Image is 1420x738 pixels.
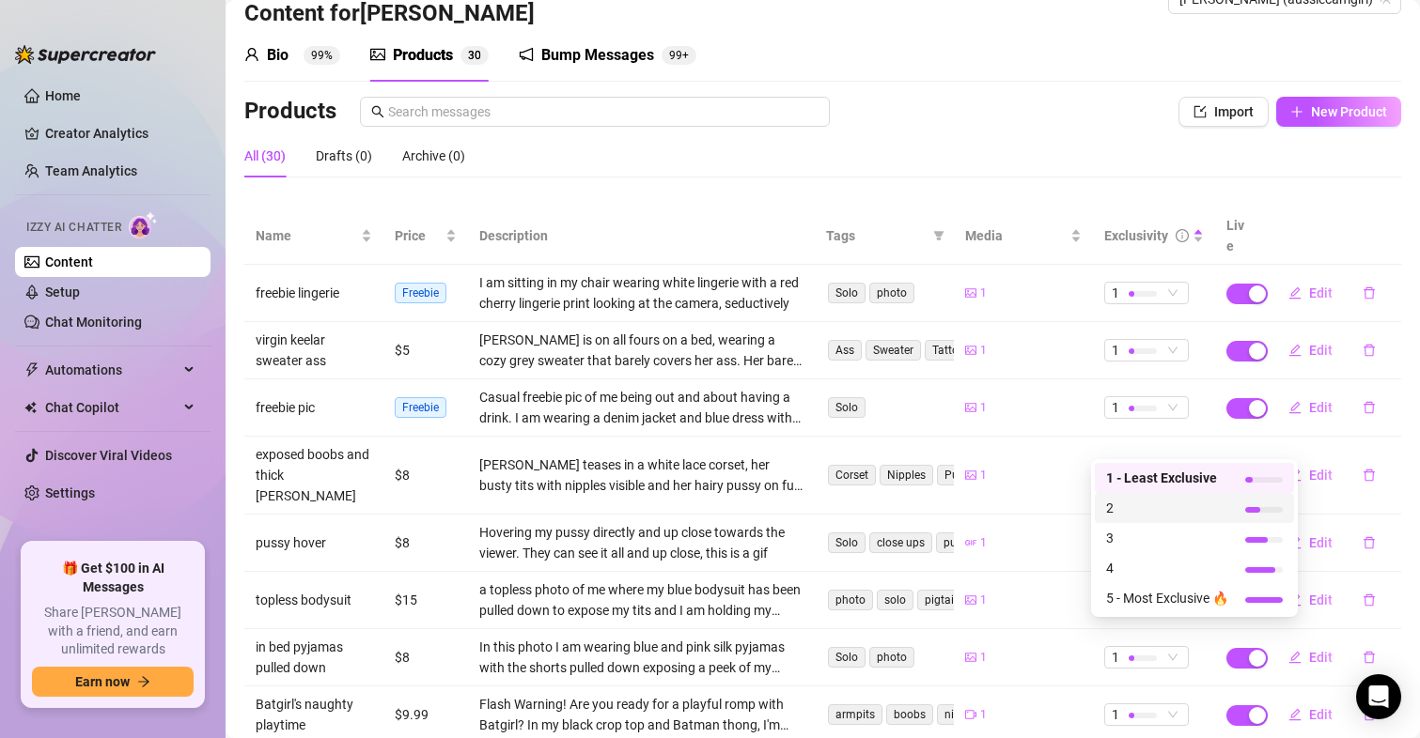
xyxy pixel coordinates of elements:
span: import [1194,105,1207,118]
span: 1 [1112,647,1119,668]
span: filter [933,230,944,241]
td: freebie pic [244,379,383,437]
th: Live [1215,208,1262,265]
a: Discover Viral Videos [45,448,172,463]
img: Chat Copilot [24,401,37,414]
a: Creator Analytics [45,118,195,148]
button: Edit [1273,460,1348,490]
button: delete [1348,642,1391,672]
span: 3 [1106,528,1228,548]
td: pussy hover [244,515,383,572]
span: Edit [1309,285,1333,300]
span: Share [PERSON_NAME] with a friend, and earn unlimited rewards [32,604,194,659]
span: Nipples [880,465,933,485]
button: delete [1348,700,1391,730]
button: delete [1348,335,1391,365]
a: Settings [45,485,95,500]
div: [PERSON_NAME] is on all fours on a bed, wearing a cozy grey sweater that barely covers her ass. H... [479,330,804,371]
td: $5 [383,322,468,379]
span: photo [828,590,873,610]
span: solo [877,590,913,610]
sup: 99% [304,46,340,65]
div: I am sitting in my chair wearing white lingerie with a red cherry lingerie print looking at the c... [479,272,804,314]
button: Edit [1273,392,1348,423]
span: gif [965,537,976,548]
button: Edit [1273,335,1348,365]
span: picture [965,345,976,356]
span: Price [395,225,442,246]
a: Home [45,88,81,103]
div: Archive (0) [402,146,465,166]
span: Edit [1309,468,1333,483]
span: Edit [1309,535,1333,550]
button: New Product [1276,97,1401,127]
span: delete [1363,593,1376,607]
span: Tattoos [925,340,978,361]
span: 1 [1112,340,1119,361]
span: Edit [1309,650,1333,665]
td: exposed boobs and thick [PERSON_NAME] [244,437,383,515]
span: info-circle [1176,229,1189,242]
span: delete [1363,401,1376,414]
button: delete [1348,392,1391,423]
span: close ups [869,532,932,553]
span: picture [965,594,976,606]
span: Freebie [395,397,446,418]
span: delete [1363,344,1376,357]
span: Edit [1309,707,1333,722]
span: 1 [980,706,987,724]
span: delete [1363,469,1376,482]
span: Edit [1309,592,1333,607]
button: Edit [1273,528,1348,558]
span: nipple play [937,704,1007,725]
div: Casual freebie pic of me being out and about having a drink. I am wearing a denim jacket and blue... [479,387,804,428]
span: notification [519,47,534,62]
span: delete [1363,536,1376,549]
span: picture [965,469,976,481]
span: Solo [828,283,866,303]
span: Media [965,225,1067,246]
th: Description [468,208,815,265]
span: thunderbolt [24,362,39,377]
span: Ass [828,340,862,361]
span: Pussy [937,465,983,485]
span: Earn now [75,674,130,689]
span: 1 [980,592,987,609]
div: a topless photo of me where my blue bodysuit has been pulled down to expose my tits and I am hold... [479,579,804,621]
div: Exclusivity [1104,225,1168,246]
span: delete [1363,651,1376,664]
span: picture [965,652,976,663]
div: In this photo I am wearing blue and pink silk pyjamas with the shorts pulled down exposing a peek... [479,637,804,678]
span: Corset [828,465,876,485]
span: pussy [936,532,981,553]
span: edit [1288,286,1302,300]
th: Tags [815,208,954,265]
span: pigtails [917,590,970,610]
div: Bio [267,44,289,67]
div: Bump Messages [541,44,654,67]
span: picture [965,402,976,413]
td: virgin keelar sweater ass [244,322,383,379]
img: AI Chatter [129,211,158,238]
span: search [371,105,384,118]
span: delete [1363,286,1376,300]
td: $8 [383,629,468,686]
span: edit [1288,651,1302,664]
span: arrow-right [137,675,150,688]
span: Name [256,225,357,246]
span: Solo [828,647,866,668]
span: 1 [1112,397,1119,418]
div: Hovering my pussy directly and up close towards the viewer. They can see it all and up close, thi... [479,522,804,563]
span: 1 [980,342,987,360]
span: photo [869,647,914,668]
a: Chat Monitoring [45,315,142,330]
h3: Products [244,97,336,127]
span: boobs [886,704,933,725]
span: Sweater [866,340,921,361]
span: Solo [828,532,866,553]
span: Freebie [395,283,446,303]
th: Price [383,208,468,265]
span: 1 [980,467,987,484]
button: Edit [1273,585,1348,615]
td: in bed pyjamas pulled down [244,629,383,686]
